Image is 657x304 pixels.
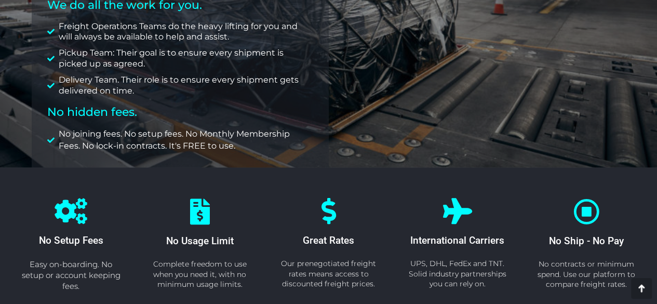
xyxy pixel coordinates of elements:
span: No joining fees. No setup fees. No Monthly Membership Fees. No lock-in contracts. It's FREE to use. [56,128,313,152]
span: Freight Operations Teams do the heavy lifting for you and will always be available to help and as... [56,21,313,43]
span: International Carriers [410,234,504,246]
span: Delivery Team. Their role is to ensure every shipment gets delivered on time. [56,75,313,97]
span: Pickup Team: Their goal is to ensure every shipment is picked up as agreed. [56,48,313,70]
p: UPS, DHL, FedEx and TNT. Solid industry partnerships you can rely on. [406,259,509,289]
p: Our prenegotiated freight rates means access to discounted freight prices. [277,259,381,289]
p: No contracts or minimum spend. Use our platform to compare freight rates. [535,259,638,290]
p: Easy on-boarding. No setup or account keeping fees. [19,259,123,292]
span: No Ship - No Pay [549,235,624,247]
h2: No hidden fees. [47,107,313,118]
span: Great Rates [303,234,354,246]
p: Complete freedom to use when you need it, with no minimum usage limits. [149,259,251,290]
span: No Usage Limit [166,235,234,247]
span: No Setup Fees [39,234,103,246]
